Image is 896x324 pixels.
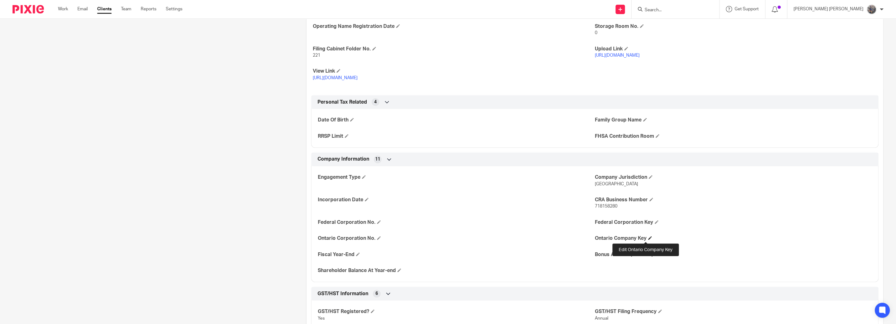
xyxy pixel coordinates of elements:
[318,235,595,242] h4: Ontario Corporation No.
[595,182,638,186] span: [GEOGRAPHIC_DATA]
[644,8,700,13] input: Search
[794,6,863,12] p: [PERSON_NAME] [PERSON_NAME]
[318,219,595,226] h4: Federal Corporation No.
[318,133,595,140] h4: RRSP Limit
[313,53,320,58] span: 221
[58,6,68,12] a: Work
[595,308,872,315] h4: GST/HST Filing Frequency
[595,251,872,258] h4: Bonus Amount (accrued)
[313,46,595,52] h4: Filing Cabinet Folder No.
[374,99,377,105] span: 4
[318,174,595,181] h4: Engagement Type
[313,68,595,75] h4: View Link
[121,6,131,12] a: Team
[595,23,877,30] h4: Storage Room No.
[867,4,877,14] img: 20160912_191538.jpg
[595,235,872,242] h4: Ontario Company Key
[318,316,325,321] span: Yes
[595,53,640,58] a: [URL][DOMAIN_NAME]
[595,316,608,321] span: Annual
[595,219,872,226] h4: Federal Corporation Key
[595,204,617,208] span: 718158280
[318,251,595,258] h4: Fiscal Year-End
[97,6,112,12] a: Clients
[141,6,156,12] a: Reports
[318,308,595,315] h4: GST/HST Registered?
[313,23,595,30] h4: Operating Name Registration Date
[13,5,44,13] img: Pixie
[595,31,597,35] span: 0
[313,76,358,80] a: [URL][DOMAIN_NAME]
[595,197,872,203] h4: CRA Business Number
[375,156,380,162] span: 11
[735,7,759,11] span: Get Support
[317,156,369,162] span: Company Information
[318,117,595,123] h4: Date Of Birth
[166,6,182,12] a: Settings
[318,267,595,274] h4: Shareholder Balance At Year-end
[595,46,877,52] h4: Upload Link
[595,174,872,181] h4: Company Jurisdiction
[317,99,367,105] span: Personal Tax Related
[77,6,88,12] a: Email
[317,291,368,297] span: GST/HST Information
[318,197,595,203] h4: Incorporation Date
[595,133,872,140] h4: FHSA Contribution Room
[595,117,872,123] h4: Family Group Name
[375,291,378,297] span: 6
